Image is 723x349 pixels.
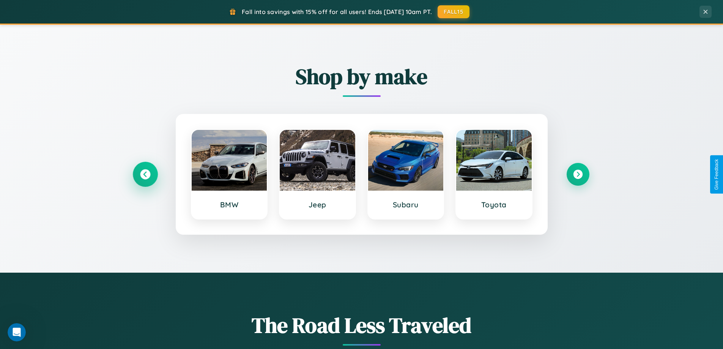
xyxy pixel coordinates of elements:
[8,323,26,341] iframe: Intercom live chat
[134,311,589,340] h1: The Road Less Traveled
[376,200,436,209] h3: Subaru
[438,5,469,18] button: FALL15
[464,200,524,209] h3: Toyota
[242,8,432,16] span: Fall into savings with 15% off for all users! Ends [DATE] 10am PT.
[714,159,719,190] div: Give Feedback
[134,62,589,91] h2: Shop by make
[287,200,348,209] h3: Jeep
[199,200,260,209] h3: BMW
